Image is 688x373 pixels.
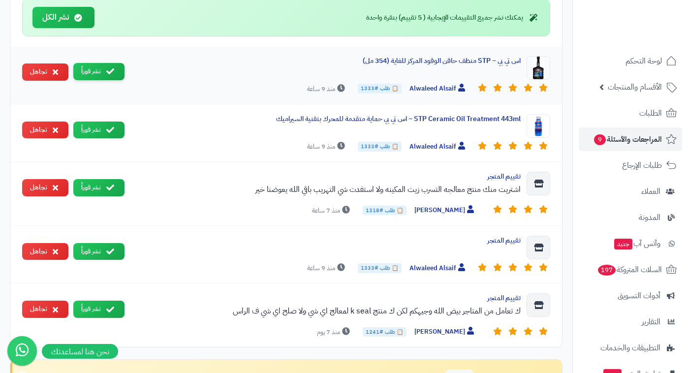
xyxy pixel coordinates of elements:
[527,56,550,80] img: Product
[317,327,352,337] span: منذ 7 يوم
[579,49,682,73] a: لوحة التحكم
[132,56,521,66] div: اس تي بي – STP منظف حاقن الوقود المركز للغاية (354 مل)
[579,232,682,255] a: وآتس آبجديد
[414,327,476,337] span: [PERSON_NAME]
[32,7,94,28] button: نشر الكل
[642,315,660,329] span: التقارير
[409,263,468,274] span: Alwaleed Alsaif
[598,265,616,276] span: 197
[73,122,125,139] button: نشر فوراً
[22,243,68,260] button: تجاهل
[579,284,682,308] a: أدوات التسويق
[307,142,347,152] span: منذ 9 ساعة
[73,301,125,318] button: نشر فوراً
[625,54,662,68] span: لوحة التحكم
[618,289,660,303] span: أدوات التسويق
[132,293,521,303] div: تقييم المتجر
[594,134,606,145] span: 9
[579,101,682,125] a: الطلبات
[358,142,402,152] span: 📋 طلب #1333
[579,154,682,177] a: طلبات الإرجاع
[579,206,682,229] a: المدونة
[22,179,68,196] button: تجاهل
[366,13,540,23] div: يمكنك نشر جميع التقييمات الإيجابية ( 5 تقييم) بنقرة واحدة
[22,301,68,318] button: تجاهل
[622,158,662,172] span: طلبات الإرجاع
[307,84,347,94] span: منذ 9 ساعة
[579,180,682,203] a: العملاء
[132,236,521,246] div: تقييم المتجر
[639,211,660,224] span: المدونة
[579,258,682,281] a: السلات المتروكة197
[312,206,352,216] span: منذ 7 ساعة
[363,206,407,216] span: 📋 طلب #1318
[132,114,521,124] div: STP Ceramic Oil Treatment 443ml – اس تي بي حماية متقدمة للمحرك بتقنية السيراميك
[73,179,125,196] button: نشر فوراً
[132,172,521,182] div: تقييم المتجر
[597,263,662,277] span: السلات المتروكة
[579,310,682,334] a: التقارير
[132,305,521,317] div: ك تعامل من المتاجر بيض الله وجيهكم لكن ك منتج k seal لمعالج اي شي ولا صلح اي شي ف الراس
[608,80,662,94] span: الأقسام والمنتجات
[363,327,407,337] span: 📋 طلب #1241
[22,122,68,139] button: تجاهل
[73,63,125,80] button: نشر فوراً
[132,184,521,195] div: اشتريت منك منتج معالجه التسرب زيت المكينه ولا استفدت شي التهريب باقي الله يعوضنا خير
[641,185,660,198] span: العملاء
[621,27,679,47] img: logo-2.png
[614,239,632,249] span: جديد
[579,127,682,151] a: المراجعات والأسئلة9
[409,84,468,94] span: Alwaleed Alsaif
[639,106,662,120] span: الطلبات
[593,132,662,146] span: المراجعات والأسئلة
[307,263,347,273] span: منذ 9 ساعة
[358,84,402,93] span: 📋 طلب #1333
[73,243,125,260] button: نشر فوراً
[579,336,682,360] a: التطبيقات والخدمات
[409,142,468,152] span: Alwaleed Alsaif
[22,63,68,81] button: تجاهل
[414,205,476,216] span: [PERSON_NAME]
[600,341,660,355] span: التطبيقات والخدمات
[358,263,402,273] span: 📋 طلب #1333
[613,237,660,250] span: وآتس آب
[527,114,550,138] img: Product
